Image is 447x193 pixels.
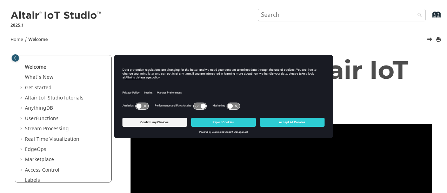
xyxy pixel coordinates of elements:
a: EdgeOps [25,146,46,153]
a: Home [11,36,23,43]
button: Toggle publishing table of content [12,54,19,62]
a: Get Started [25,84,52,91]
button: Print this page [436,35,442,44]
a: Next topic: What's New [428,36,433,44]
span: Expand Get Started [19,84,25,91]
a: Welcome [25,63,46,71]
span: Expand AnythingDB [19,105,25,112]
span: Expand Altair IoT StudioTutorials [19,95,25,102]
a: UserFunctions [25,115,59,122]
span: Altair IoT Studio [25,94,63,102]
a: Welcome [28,36,48,43]
span: Expand Real Time Visualization [19,136,25,143]
a: Altair IoT StudioTutorials [25,94,84,102]
button: Search [408,9,428,22]
span: Expand Stream Processing [19,125,25,132]
a: What's New [25,74,53,81]
span: Functions [36,115,59,122]
a: Go to index terms page [421,14,437,22]
span: Expand UserFunctions [19,115,25,122]
a: Labels [25,177,40,184]
a: Stream Processing [25,125,69,132]
span: Expand EdgeOps [19,146,25,153]
a: Access Control [25,166,59,174]
a: AnythingDB [25,104,53,112]
input: Search query [258,9,426,21]
a: Marketplace [25,156,54,163]
a: Real Time Visualization [25,136,79,143]
p: 2025.1 [11,22,102,28]
img: Altair IoT Studio [11,10,102,21]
